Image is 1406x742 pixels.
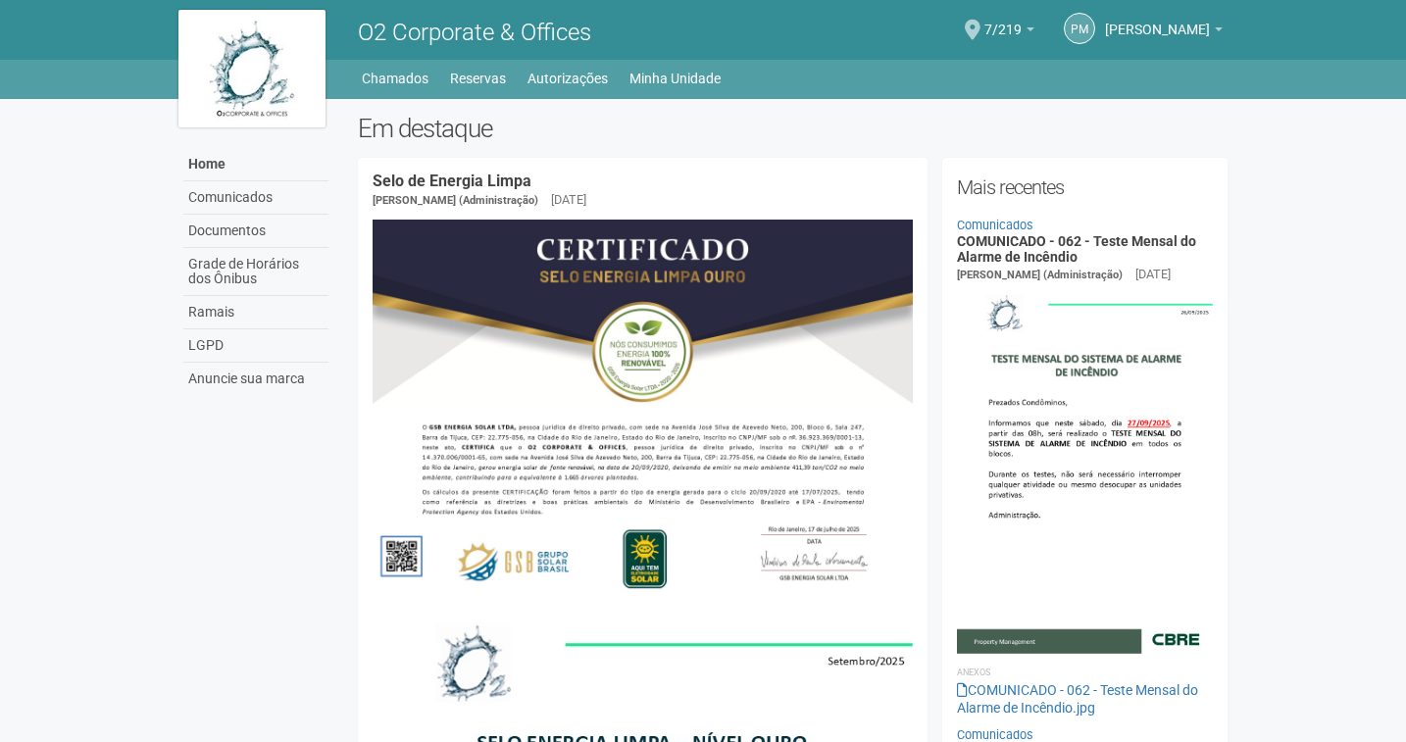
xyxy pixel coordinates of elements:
[373,220,913,602] img: COMUNICADO%20-%20054%20-%20Selo%20de%20Energia%20Limpa%20-%20P%C3%A1g.%202.jpg
[957,727,1033,742] a: Comunicados
[1105,25,1223,40] a: [PERSON_NAME]
[362,65,428,92] a: Chamados
[957,269,1123,281] span: [PERSON_NAME] (Administração)
[957,233,1196,264] a: COMUNICADO - 062 - Teste Mensal do Alarme de Incêndio
[1064,13,1095,44] a: PM
[178,10,326,127] img: logo.jpg
[183,148,328,181] a: Home
[1135,266,1171,283] div: [DATE]
[183,296,328,329] a: Ramais
[183,363,328,395] a: Anuncie sua marca
[373,194,538,207] span: [PERSON_NAME] (Administração)
[183,329,328,363] a: LGPD
[629,65,721,92] a: Minha Unidade
[551,191,586,209] div: [DATE]
[957,664,1213,681] li: Anexos
[183,215,328,248] a: Documentos
[957,682,1198,716] a: COMUNICADO - 062 - Teste Mensal do Alarme de Incêndio.jpg
[450,65,506,92] a: Reservas
[1105,3,1210,37] span: Paulo Mauricio Rodrigues Pinto
[183,181,328,215] a: Comunicados
[957,173,1213,202] h2: Mais recentes
[373,172,531,190] a: Selo de Energia Limpa
[358,114,1228,143] h2: Em destaque
[957,218,1033,232] a: Comunicados
[358,19,591,46] span: O2 Corporate & Offices
[957,284,1213,653] img: COMUNICADO%20-%20062%20-%20Teste%20Mensal%20do%20Alarme%20de%20Inc%C3%AAndio.jpg
[984,25,1034,40] a: 7/219
[183,248,328,296] a: Grade de Horários dos Ônibus
[527,65,608,92] a: Autorizações
[984,3,1022,37] span: 7/219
